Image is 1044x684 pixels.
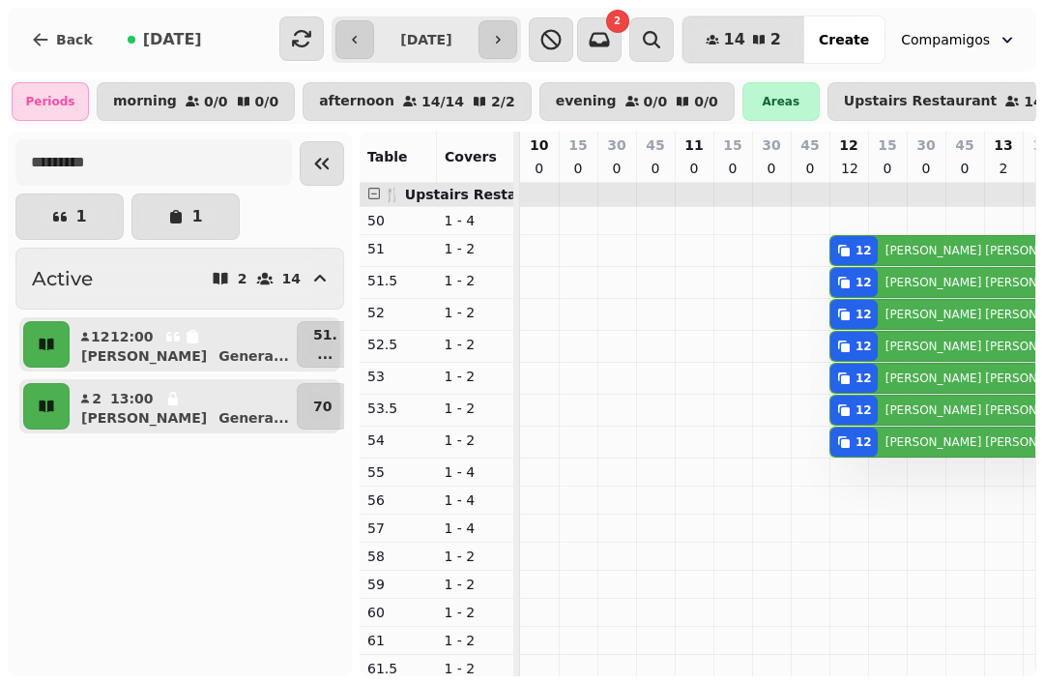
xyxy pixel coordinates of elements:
p: 1 [75,209,86,224]
div: Periods [12,82,89,121]
span: 2 [770,32,781,47]
span: Compamigos [901,30,990,49]
p: 0 / 0 [694,95,718,108]
p: 51.5 [367,271,429,290]
button: Back [15,16,108,63]
div: 12 [855,339,872,354]
p: morning [113,94,177,109]
span: 14 [724,32,745,47]
p: 57 [367,519,429,538]
p: 56 [367,491,429,510]
p: 0 [609,159,624,178]
p: 52 [367,303,429,322]
p: 1 - 2 [445,431,507,450]
span: Create [819,33,869,46]
div: 12 [855,307,872,322]
p: afternoon [319,94,394,109]
span: [DATE] [143,32,202,47]
p: 0 / 0 [644,95,668,108]
p: 51. [313,325,337,344]
span: 2 [614,16,621,26]
p: 30 [762,135,780,155]
p: 59 [367,575,429,594]
button: 51.... [297,321,354,368]
p: 15 [878,135,896,155]
p: 1 - 2 [445,303,507,322]
p: 0 / 0 [204,95,228,108]
p: 1 - 4 [445,491,507,510]
p: 60 [367,603,429,622]
p: 12 [91,327,102,346]
p: 45 [955,135,973,155]
button: 70 [297,383,348,430]
p: 12 [841,159,856,178]
p: 13 [994,135,1012,155]
div: 12 [855,243,872,258]
p: 30 [607,135,625,155]
p: 30 [916,135,935,155]
p: 0 [686,159,702,178]
p: 51 [367,239,429,258]
p: 1 - 2 [445,659,507,678]
p: ... [313,344,337,364]
p: 1 - 4 [445,211,507,230]
p: 0 / 0 [255,95,279,108]
button: 1 [131,193,240,240]
p: 12 [839,135,857,155]
p: 14 [282,272,301,285]
p: 0 [648,159,663,178]
p: 45 [800,135,819,155]
span: Table [367,149,408,164]
p: 1 - 2 [445,271,507,290]
p: [PERSON_NAME] [81,346,207,366]
button: 213:00[PERSON_NAME]Genera... [73,383,293,430]
p: 10 [530,135,548,155]
span: 🍴 Upstairs Restaurant [384,187,558,202]
button: afternoon14/142/2 [303,82,532,121]
p: 2 [996,159,1011,178]
p: 11 [684,135,703,155]
p: 54 [367,431,429,450]
p: 2 [238,272,247,285]
p: 61 [367,631,429,650]
p: 0 [532,159,547,178]
p: 1 - 2 [445,239,507,258]
h2: Active [32,265,93,292]
button: Create [803,16,884,63]
div: 12 [855,371,872,386]
p: Upstairs Restaurant [844,94,998,109]
p: evening [556,94,617,109]
span: Back [56,33,93,46]
p: 53 [367,367,429,386]
button: 142 [682,16,804,63]
p: 70 [313,397,332,416]
button: 1 [15,193,124,240]
button: 1212:00[PERSON_NAME]Genera... [73,321,293,368]
p: 1 [191,209,202,224]
p: 1 - 2 [445,631,507,650]
p: Genera ... [218,346,289,366]
p: 1 - 4 [445,519,507,538]
div: 12 [855,275,872,290]
p: 53.5 [367,399,429,418]
p: 0 [764,159,779,178]
p: 1 - 2 [445,575,507,594]
p: 12:00 [110,327,154,346]
p: 1 - 2 [445,547,507,566]
span: Covers [445,149,497,164]
p: 45 [646,135,664,155]
p: 15 [568,135,587,155]
p: 2 [91,389,102,408]
p: 52.5 [367,335,429,354]
p: 58 [367,547,429,566]
p: 1 - 2 [445,367,507,386]
button: [DATE] [112,16,217,63]
p: 0 [880,159,895,178]
p: 55 [367,462,429,482]
p: 1 - 4 [445,462,507,482]
p: 2 / 2 [491,95,515,108]
p: 1 - 2 [445,603,507,622]
div: 12 [855,402,872,418]
button: Compamigos [889,22,1029,57]
p: 1 - 2 [445,399,507,418]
